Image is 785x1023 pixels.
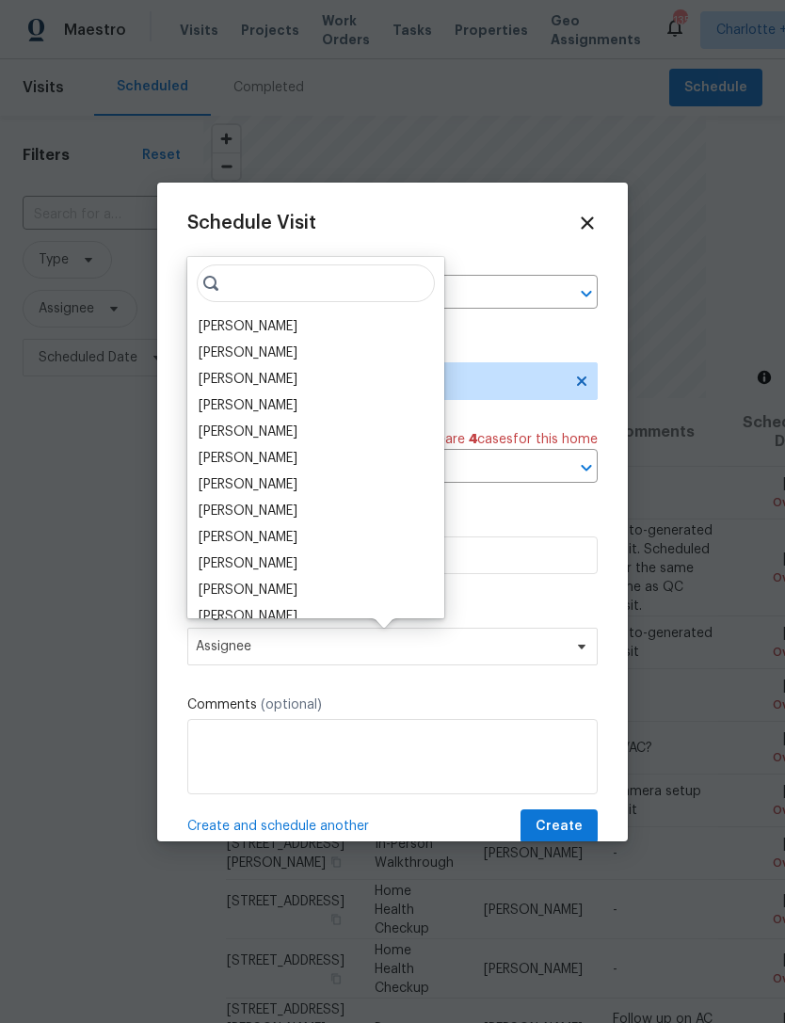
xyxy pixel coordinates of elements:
[199,449,297,468] div: [PERSON_NAME]
[199,581,297,599] div: [PERSON_NAME]
[199,396,297,415] div: [PERSON_NAME]
[409,430,598,449] span: There are case s for this home
[573,455,600,481] button: Open
[187,817,369,836] span: Create and schedule another
[199,423,297,441] div: [PERSON_NAME]
[199,502,297,520] div: [PERSON_NAME]
[199,607,297,626] div: [PERSON_NAME]
[521,809,598,844] button: Create
[196,639,565,654] span: Assignee
[536,815,583,839] span: Create
[187,695,598,714] label: Comments
[187,256,598,275] label: Home
[199,475,297,494] div: [PERSON_NAME]
[261,698,322,711] span: (optional)
[577,213,598,233] span: Close
[573,280,600,307] button: Open
[469,433,477,446] span: 4
[199,528,297,547] div: [PERSON_NAME]
[199,554,297,573] div: [PERSON_NAME]
[199,317,297,336] div: [PERSON_NAME]
[199,344,297,362] div: [PERSON_NAME]
[187,214,316,232] span: Schedule Visit
[199,370,297,389] div: [PERSON_NAME]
